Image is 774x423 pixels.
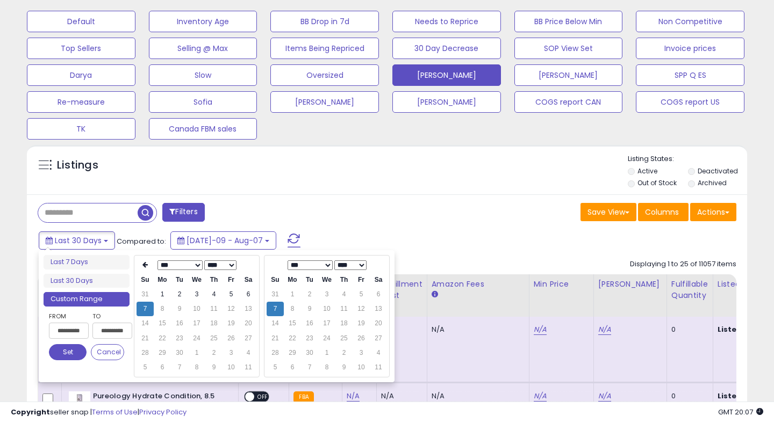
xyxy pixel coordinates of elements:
td: 19 [353,316,370,331]
td: 3 [188,287,205,302]
td: 6 [370,287,387,302]
td: 5 [137,360,154,375]
td: 4 [335,287,353,302]
td: 11 [240,360,257,375]
button: Sofia [149,91,257,113]
div: [PERSON_NAME] [598,279,662,290]
td: 26 [353,331,370,346]
td: 21 [137,331,154,346]
div: 2.41 [381,325,419,334]
button: Inventory Age [149,11,257,32]
th: Tu [171,273,188,287]
button: SOP View Set [514,38,623,59]
button: Items Being Repriced [270,38,379,59]
td: 31 [267,287,284,302]
td: 25 [205,331,223,346]
button: Slow [149,64,257,86]
td: 13 [370,302,387,316]
small: Amazon Fees. [432,290,438,300]
label: From [49,311,87,322]
td: 29 [284,346,301,360]
td: 24 [318,331,335,346]
button: Top Sellers [27,38,135,59]
td: 28 [267,346,284,360]
td: 7 [267,302,284,316]
td: 6 [154,360,171,375]
div: Amazon Fees [432,279,525,290]
td: 21 [267,331,284,346]
a: Privacy Policy [139,407,187,417]
td: 22 [284,331,301,346]
p: Listing States: [628,154,748,164]
button: Default [27,11,135,32]
td: 9 [335,360,353,375]
td: 9 [171,302,188,316]
a: N/A [534,391,547,402]
td: 8 [154,302,171,316]
button: Non Competitive [636,11,744,32]
div: Displaying 1 to 25 of 11057 items [630,259,736,269]
td: 9 [301,302,318,316]
td: 7 [301,360,318,375]
button: Save View [580,203,636,221]
button: SPP Q ES [636,64,744,86]
td: 3 [353,346,370,360]
h5: Listings [57,158,98,173]
td: 1 [284,287,301,302]
span: 2025-09-7 20:07 GMT [718,407,763,417]
button: Canada FBM sales [149,118,257,140]
label: Out of Stock [637,178,677,187]
td: 13 [240,302,257,316]
td: 14 [267,316,284,331]
td: 24 [188,331,205,346]
td: 26 [223,331,240,346]
button: Invoice prices [636,38,744,59]
li: Last 7 Days [44,255,130,269]
td: 2 [171,287,188,302]
button: [PERSON_NAME] [392,64,501,86]
td: 5 [223,287,240,302]
label: Active [637,166,657,176]
a: Terms of Use [92,407,138,417]
button: Selling @ Max [149,38,257,59]
td: 30 [301,346,318,360]
label: Archived [698,178,727,187]
td: 25 [335,331,353,346]
button: Cancel [91,344,124,360]
a: N/A [598,324,611,335]
button: BB Price Below Min [514,11,623,32]
td: 18 [335,316,353,331]
button: Re-measure [27,91,135,113]
td: 29 [154,346,171,360]
button: Oversized [270,64,379,86]
div: Fulfillment Cost [381,279,422,301]
th: Sa [240,273,257,287]
td: 27 [240,331,257,346]
td: 9 [205,360,223,375]
button: BB Drop in 7d [270,11,379,32]
td: 10 [188,302,205,316]
th: Sa [370,273,387,287]
button: Last 30 Days [39,231,115,250]
td: 3 [223,346,240,360]
strong: Copyright [11,407,50,417]
td: 17 [188,316,205,331]
th: Su [137,273,154,287]
td: 11 [205,302,223,316]
td: 11 [335,302,353,316]
td: 8 [284,302,301,316]
td: 7 [171,360,188,375]
span: Columns [645,207,679,217]
th: We [188,273,205,287]
button: TK [27,118,135,140]
td: 28 [137,346,154,360]
th: Fr [353,273,370,287]
a: N/A [534,324,547,335]
td: 1 [318,346,335,360]
td: 7 [137,302,154,316]
div: seller snap | | [11,407,187,418]
div: Fulfillable Quantity [671,279,708,301]
th: Su [267,273,284,287]
li: Custom Range [44,292,130,307]
div: N/A [432,325,521,334]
